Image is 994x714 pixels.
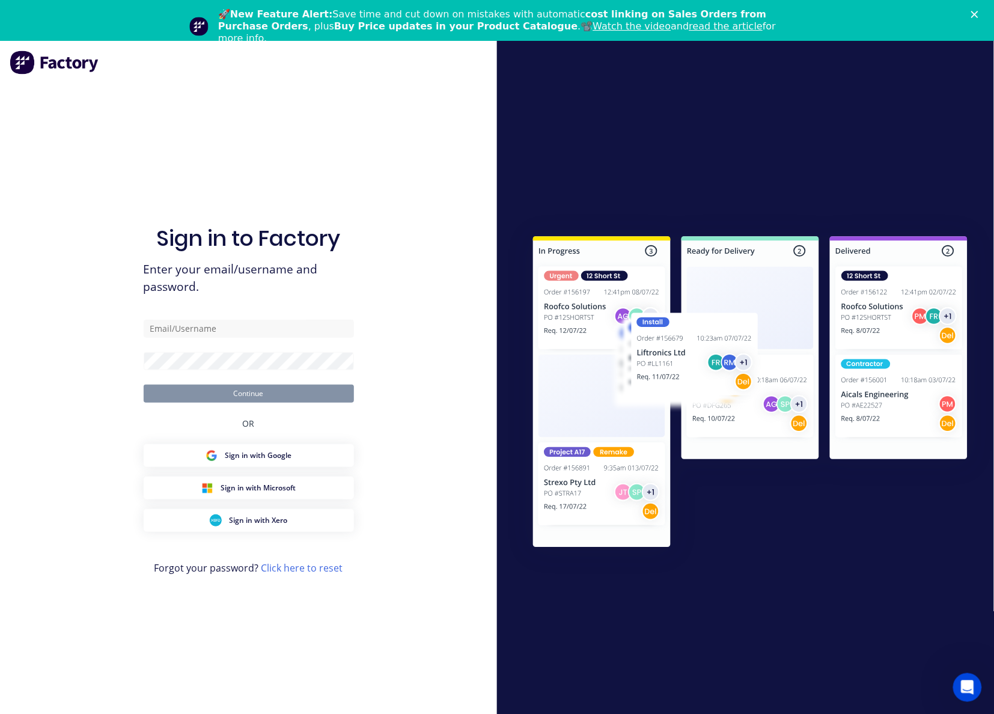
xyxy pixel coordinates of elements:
[144,477,354,499] button: Microsoft Sign inSign in with Microsoft
[154,561,343,575] span: Forgot your password?
[144,320,354,338] input: Email/Username
[144,509,354,532] button: Xero Sign inSign in with Xero
[230,8,333,20] b: New Feature Alert:
[225,450,291,461] span: Sign in with Google
[218,8,766,32] b: cost linking on Sales Orders from Purchase Orders
[218,8,785,44] div: 🚀 Save time and cut down on mistakes with automatic , plus .📽️ and for more info.
[953,673,982,702] iframe: Intercom live chat
[261,561,343,575] a: Click here to reset
[971,11,983,18] div: Close
[10,50,100,75] img: Factory
[210,514,222,526] img: Xero Sign in
[221,483,296,493] span: Sign in with Microsoft
[206,450,218,462] img: Google Sign in
[189,17,209,36] img: Profile image for Team
[144,261,354,296] span: Enter your email/username and password.
[144,385,354,403] button: Continue
[157,225,341,251] h1: Sign in to Factory
[334,20,578,32] b: Buy Price updates in your Product Catalogue
[201,482,213,494] img: Microsoft Sign in
[243,403,255,444] div: OR
[507,212,994,576] img: Sign in
[229,515,287,526] span: Sign in with Xero
[689,20,763,32] a: read the article
[144,444,354,467] button: Google Sign inSign in with Google
[593,20,671,32] a: Watch the video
